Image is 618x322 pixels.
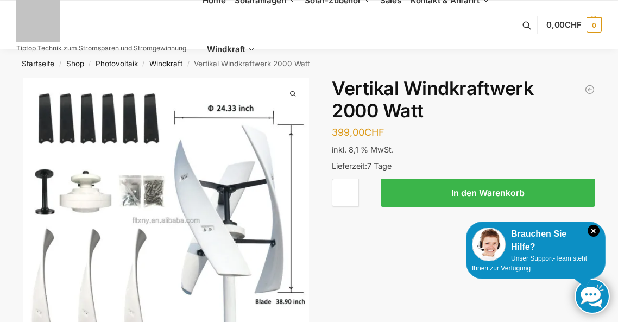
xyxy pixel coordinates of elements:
span: Lieferzeit: [332,161,392,171]
button: In den Warenkorb [381,179,595,207]
span: / [138,60,149,68]
h1: Vertikal Windkraftwerk 2000 Watt [332,78,595,122]
span: 0,00 [546,20,582,30]
span: / [182,60,194,68]
i: Schließen [588,225,600,237]
a: Shop [66,59,84,68]
span: CHF [364,127,384,138]
a: 0,00CHF 0 [546,9,602,41]
span: inkl. 8,1 % MwSt. [332,145,394,154]
span: 7 Tage [367,161,392,171]
a: Windkraft [203,25,260,74]
p: Tiptop Technik zum Stromsparen und Stromgewinnung [16,45,186,52]
img: Customer service [472,228,506,261]
span: 0 [587,17,602,33]
span: CHF [565,20,582,30]
span: / [84,60,96,68]
div: Brauchen Sie Hilfe? [472,228,600,254]
input: Produktmenge [332,179,359,207]
span: Unser Support-Team steht Ihnen zur Verfügung [472,255,587,272]
span: Windkraft [207,44,245,54]
bdi: 399,00 [332,127,384,138]
a: Photovoltaik [96,59,138,68]
a: Windkraft [149,59,182,68]
a: Windkraftanlage für Garten Terrasse [584,84,595,95]
span: / [54,60,66,68]
a: Startseite [22,59,54,68]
